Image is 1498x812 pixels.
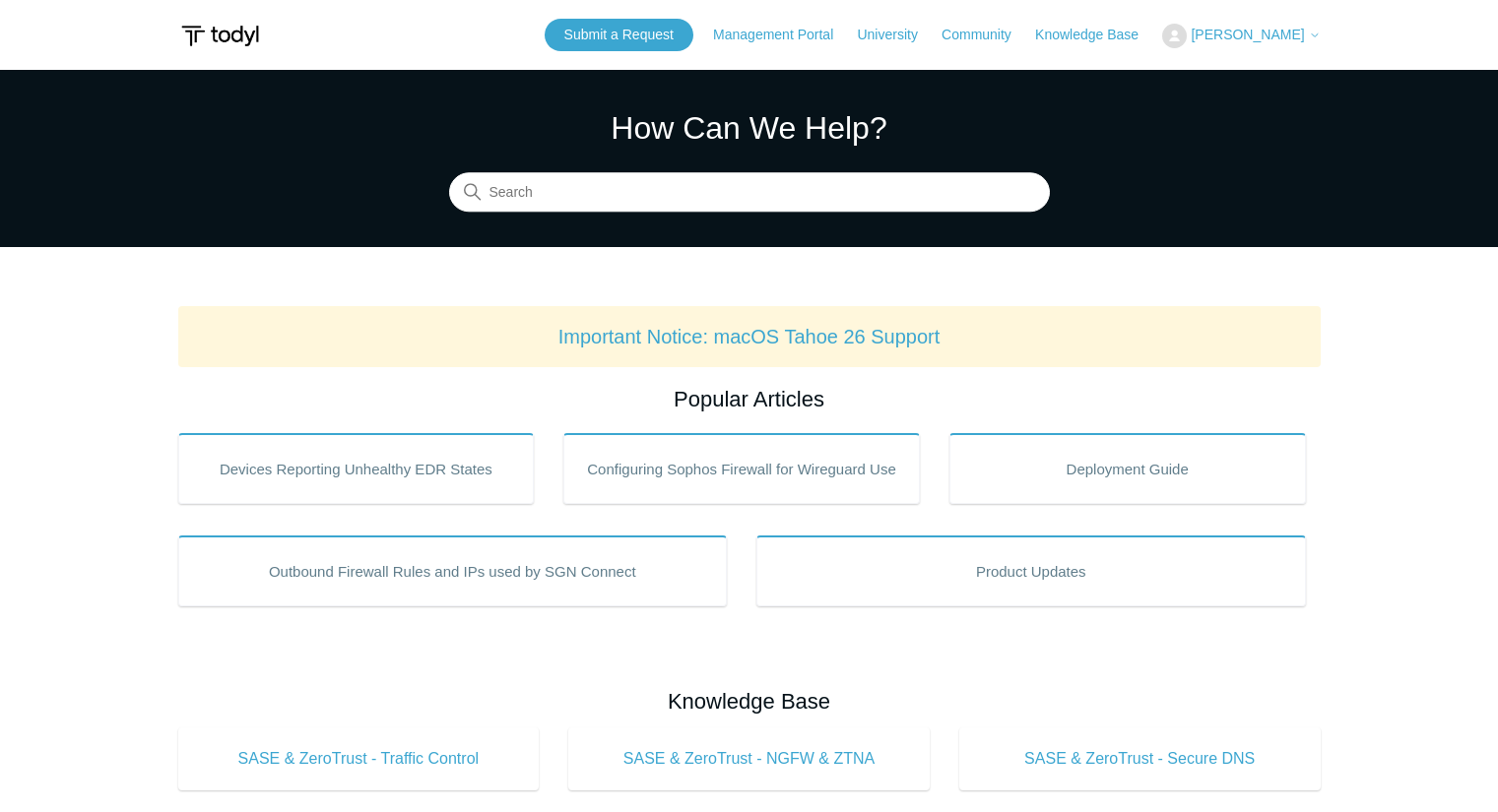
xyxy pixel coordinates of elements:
[713,25,853,45] a: Management Portal
[568,727,930,790] a: SASE & ZeroTrust - NGFW & ZTNA
[857,25,937,45] a: University
[598,747,900,771] span: SASE & ZeroTrust - NGFW & ZTNA
[178,685,1321,718] h2: Knowledge Base
[178,727,540,790] a: SASE & ZeroTrust - Traffic Control
[449,173,1050,213] input: Search
[949,433,1306,504] a: Deployment Guide
[989,747,1291,771] span: SASE & ZeroTrust - Secure DNS
[449,104,1050,152] h1: How Can We Help?
[756,535,1306,606] a: Product Updates
[178,18,262,54] img: Todyl Support Center Help Center home page
[1191,27,1304,42] span: [PERSON_NAME]
[1035,25,1158,45] a: Knowledge Base
[178,433,535,504] a: Devices Reporting Unhealthy EDR States
[959,727,1321,790] a: SASE & ZeroTrust - Secure DNS
[563,433,920,504] a: Configuring Sophos Firewall for Wireguard Use
[558,326,941,347] a: Important Notice: macOS Tahoe 26 Support
[178,535,728,606] a: Outbound Firewall Rules and IPs used by SGN Connect
[178,383,1321,415] h2: Popular Articles
[942,25,1031,45] a: Community
[545,19,693,51] a: Submit a Request
[208,747,510,771] span: SASE & ZeroTrust - Traffic Control
[1162,24,1320,48] button: [PERSON_NAME]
